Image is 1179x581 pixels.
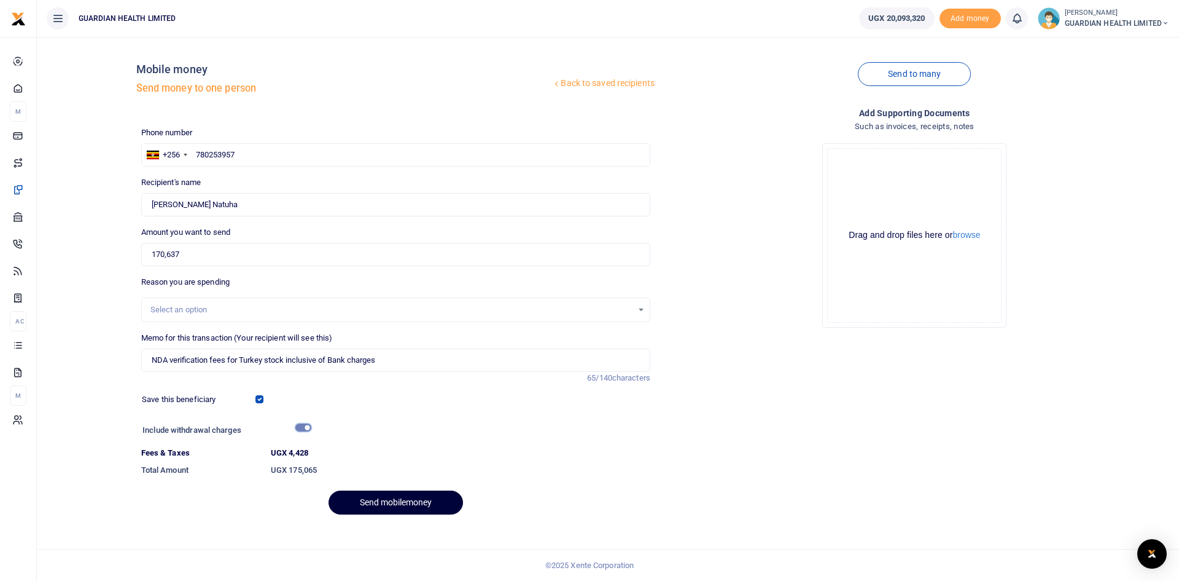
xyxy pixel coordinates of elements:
[868,12,925,25] span: UGX 20,093,320
[1065,18,1169,29] span: GUARDIAN HEALTH LIMITED
[952,231,980,239] button: browse
[141,127,192,139] label: Phone number
[142,393,216,406] label: Save this beneficiary
[136,63,552,76] h4: Mobile money
[141,193,650,216] input: Loading name...
[10,385,26,406] li: M
[150,304,632,316] div: Select an option
[74,13,181,24] span: GUARDIAN HEALTH LIMITED
[1038,7,1060,30] img: profile-user
[141,465,261,475] h6: Total Amount
[141,243,650,266] input: UGX
[660,120,1169,133] h4: Such as invoices, receipts, notes
[141,349,650,372] input: Enter extra information
[10,101,26,122] li: M
[1038,7,1169,30] a: profile-user [PERSON_NAME] GUARDIAN HEALTH LIMITED
[141,176,201,189] label: Recipient's name
[854,7,939,30] li: Wallet ballance
[940,13,1001,22] a: Add money
[828,229,1001,241] div: Drag and drop files here or
[136,447,266,459] dt: Fees & Taxes
[10,311,26,331] li: Ac
[141,332,333,344] label: Memo for this transaction (Your recipient will see this)
[329,491,463,515] button: Send mobilemoney
[142,144,191,166] div: Uganda: +256
[141,226,230,239] label: Amount you want to send
[271,447,308,459] label: UGX 4,428
[271,465,650,475] h6: UGX 175,065
[940,9,1001,29] span: Add money
[141,143,650,167] input: Enter phone number
[859,7,934,30] a: UGX 20,093,320
[822,143,1006,328] div: File Uploader
[141,276,230,288] label: Reason you are spending
[136,82,552,95] h5: Send money to one person
[587,373,612,382] span: 65/140
[142,425,305,435] h6: Include withdrawal charges
[11,14,26,23] a: logo-small logo-large logo-large
[1137,539,1167,569] div: Open Intercom Messenger
[940,9,1001,29] li: Toup your wallet
[1065,8,1169,18] small: [PERSON_NAME]
[612,373,650,382] span: characters
[11,12,26,26] img: logo-small
[163,149,180,161] div: +256
[858,62,971,86] a: Send to many
[551,73,655,95] a: Back to saved recipients
[660,106,1169,120] h4: Add supporting Documents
